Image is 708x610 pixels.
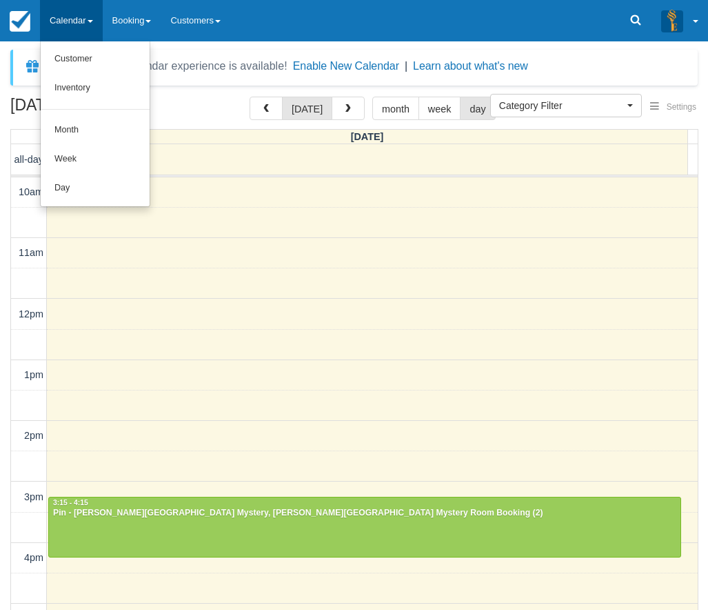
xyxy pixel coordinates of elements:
span: 2pm [24,430,43,441]
a: 3:15 - 4:15Pin - [PERSON_NAME][GEOGRAPHIC_DATA] Mystery, [PERSON_NAME][GEOGRAPHIC_DATA] Mystery R... [48,497,681,558]
span: 11am [19,247,43,258]
span: 4pm [24,552,43,563]
button: Settings [642,97,705,117]
button: day [460,97,495,120]
div: Pin - [PERSON_NAME][GEOGRAPHIC_DATA] Mystery, [PERSON_NAME][GEOGRAPHIC_DATA] Mystery Room Booking... [52,508,677,519]
ul: Calendar [40,41,150,207]
div: A new Booking Calendar experience is available! [46,58,287,75]
span: 10am [19,186,43,197]
a: Customer [41,45,150,74]
img: checkfront-main-nav-mini-logo.png [10,11,30,32]
button: week [418,97,461,120]
span: 3:15 - 4:15 [53,499,88,506]
button: Enable New Calendar [293,59,399,73]
a: Week [41,145,150,174]
button: Category Filter [490,94,642,117]
button: [DATE] [282,97,332,120]
h2: [DATE] [10,97,185,122]
span: 3pm [24,491,43,502]
span: all-day [14,154,43,165]
a: Day [41,174,150,203]
span: 12pm [19,308,43,319]
span: Category Filter [499,99,624,112]
button: month [372,97,419,120]
a: Inventory [41,74,150,103]
span: [DATE] [351,131,384,142]
img: A3 [661,10,683,32]
span: 1pm [24,369,43,380]
span: | [405,60,407,72]
a: Learn about what's new [413,60,528,72]
span: Settings [667,102,696,112]
a: Month [41,116,150,145]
